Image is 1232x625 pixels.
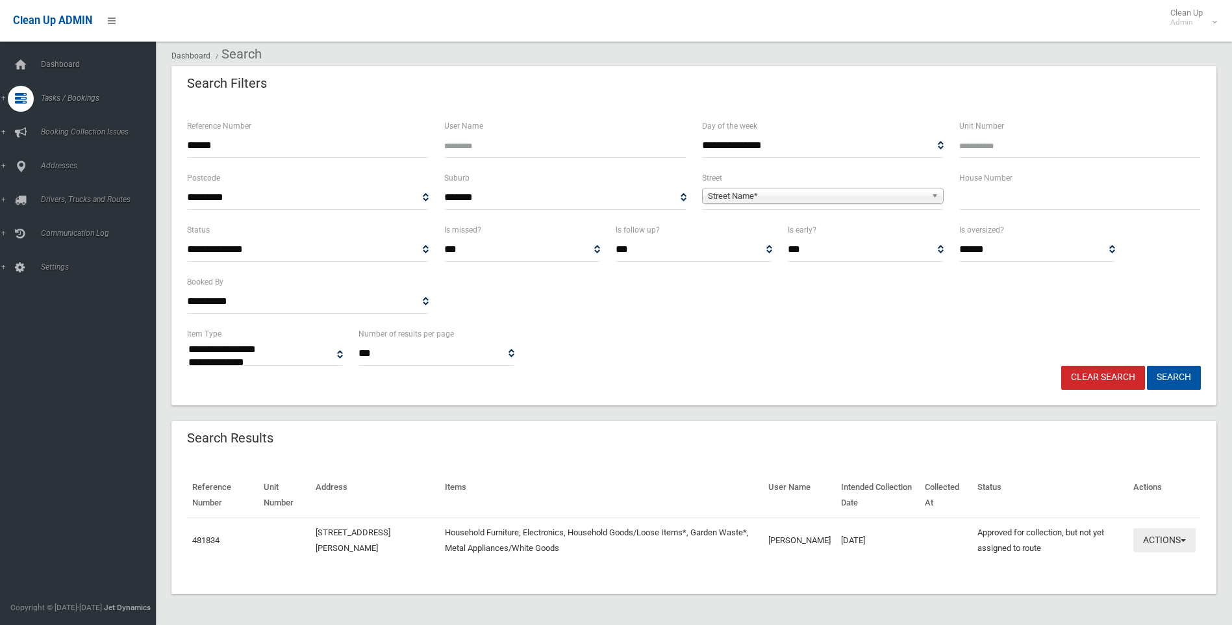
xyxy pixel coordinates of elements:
td: [PERSON_NAME] [763,518,836,563]
span: Booking Collection Issues [37,127,166,136]
span: Street Name* [708,188,926,204]
th: Status [972,473,1128,518]
label: Is follow up? [616,223,660,237]
label: Status [187,223,210,237]
label: Is early? [788,223,816,237]
th: Actions [1128,473,1201,518]
label: Booked By [187,275,223,289]
label: User Name [444,119,483,133]
label: Reference Number [187,119,251,133]
li: Search [212,42,262,66]
label: Item Type [187,327,221,341]
button: Actions [1133,528,1196,552]
th: Intended Collection Date [836,473,920,518]
th: Collected At [920,473,972,518]
label: Street [702,171,722,185]
small: Admin [1170,18,1203,27]
td: Household Furniture, Electronics, Household Goods/Loose Items*, Garden Waste*, Metal Appliances/W... [440,518,764,563]
button: Search [1147,366,1201,390]
th: Address [310,473,439,518]
label: Is missed? [444,223,481,237]
th: Reference Number [187,473,258,518]
label: Number of results per page [358,327,454,341]
a: [STREET_ADDRESS][PERSON_NAME] [316,528,390,553]
a: 481834 [192,535,220,545]
span: Clean Up ADMIN [13,14,92,27]
span: Communication Log [37,229,166,238]
label: Suburb [444,171,470,185]
span: Clean Up [1164,8,1216,27]
td: Approved for collection, but not yet assigned to route [972,518,1128,563]
a: Dashboard [171,51,210,60]
label: Unit Number [959,119,1004,133]
label: Day of the week [702,119,757,133]
th: User Name [763,473,836,518]
span: Dashboard [37,60,166,69]
label: Is oversized? [959,223,1004,237]
label: Postcode [187,171,220,185]
th: Items [440,473,764,518]
header: Search Results [171,426,289,451]
span: Tasks / Bookings [37,94,166,103]
strong: Jet Dynamics [104,603,151,612]
span: Drivers, Trucks and Routes [37,195,166,204]
th: Unit Number [258,473,310,518]
a: Clear Search [1061,366,1145,390]
header: Search Filters [171,71,283,96]
span: Addresses [37,161,166,170]
span: Copyright © [DATE]-[DATE] [10,603,102,612]
span: Settings [37,262,166,272]
td: [DATE] [836,518,920,563]
label: House Number [959,171,1012,185]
